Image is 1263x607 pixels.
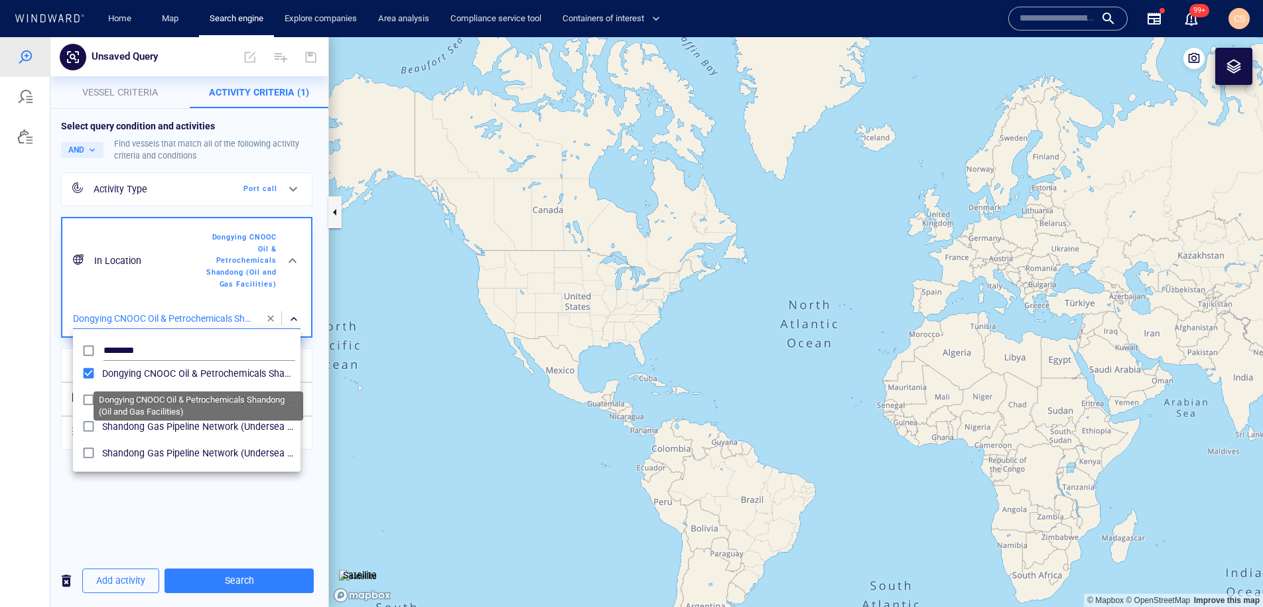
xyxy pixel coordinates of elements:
a: Area analysis [373,7,434,31]
span: Shandong Gas Pipeline Network (Undersea Gas Pipes) [102,408,295,424]
a: Home [103,7,137,31]
button: Map [151,7,194,31]
span: Shandong Gas Pipeline Network (Undersea Gas Pipes) [102,355,295,371]
a: 99+ [1181,8,1202,29]
span: Dongying CNOOC Oil & Petrochemicals Shandong (Oil and Gas Facilities) [102,328,295,344]
span: CS [1234,13,1245,24]
div: grid [73,330,300,429]
a: Search engine [204,7,269,31]
span: Containers of interest [563,11,660,27]
span: Shandong Gas Pipeline Network (Undersea Gas Pipes) [102,381,295,397]
button: CS [1226,5,1252,32]
iframe: Chat [1207,547,1253,597]
a: Explore companies [279,7,362,31]
div: Notification center [1183,11,1199,27]
a: Compliance service tool [445,7,547,31]
button: 99+ [1183,11,1199,27]
button: Containers of interest [557,7,671,31]
span: 99+ [1189,4,1209,17]
a: Map [157,7,188,31]
button: Home [98,7,141,31]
